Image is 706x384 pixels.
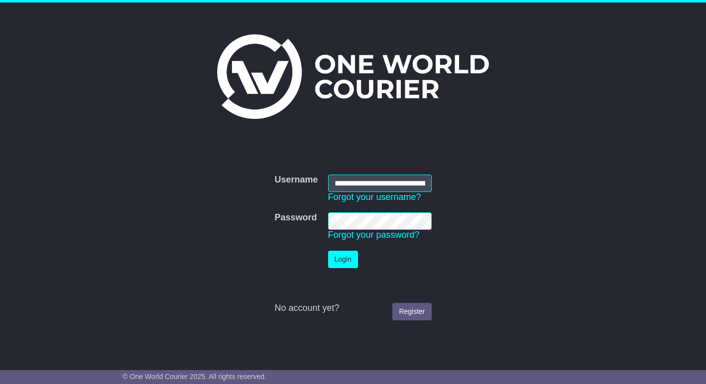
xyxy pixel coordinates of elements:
[274,303,431,314] div: No account yet?
[328,230,420,240] a: Forgot your password?
[328,251,358,268] button: Login
[217,34,489,119] img: One World
[274,212,317,223] label: Password
[274,175,318,186] label: Username
[392,303,431,320] a: Register
[328,192,421,202] a: Forgot your username?
[122,373,266,381] span: © One World Courier 2025. All rights reserved.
